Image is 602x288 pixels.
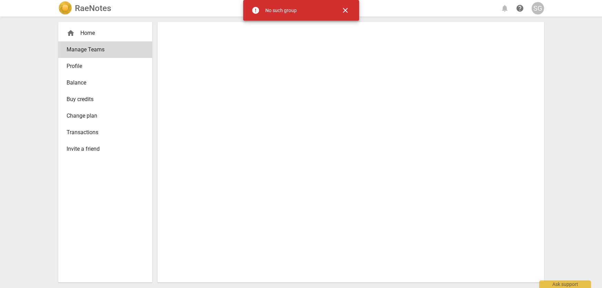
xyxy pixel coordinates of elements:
img: Logo [58,1,72,15]
span: help [516,4,524,12]
span: Change plan [67,112,138,120]
a: LogoRaeNotes [58,1,111,15]
h2: RaeNotes [75,3,111,13]
a: Buy credits [58,91,152,108]
div: Home [67,29,138,37]
span: close [341,6,349,14]
a: Invite a friend [58,141,152,157]
span: Manage Teams [67,46,138,54]
div: Home [58,25,152,41]
span: Invite a friend [67,145,138,153]
a: Profile [58,58,152,75]
a: Change plan [58,108,152,124]
span: home [67,29,75,37]
span: error [251,6,260,14]
span: Balance [67,79,138,87]
a: Help [514,2,526,14]
a: Transactions [58,124,152,141]
span: Transactions [67,128,138,137]
span: Buy credits [67,95,138,103]
button: SG [532,2,544,14]
div: Ask support [539,280,591,288]
a: Balance [58,75,152,91]
a: Manage Teams [58,41,152,58]
span: Profile [67,62,138,70]
div: No such group [265,7,297,14]
button: Close [337,2,354,19]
